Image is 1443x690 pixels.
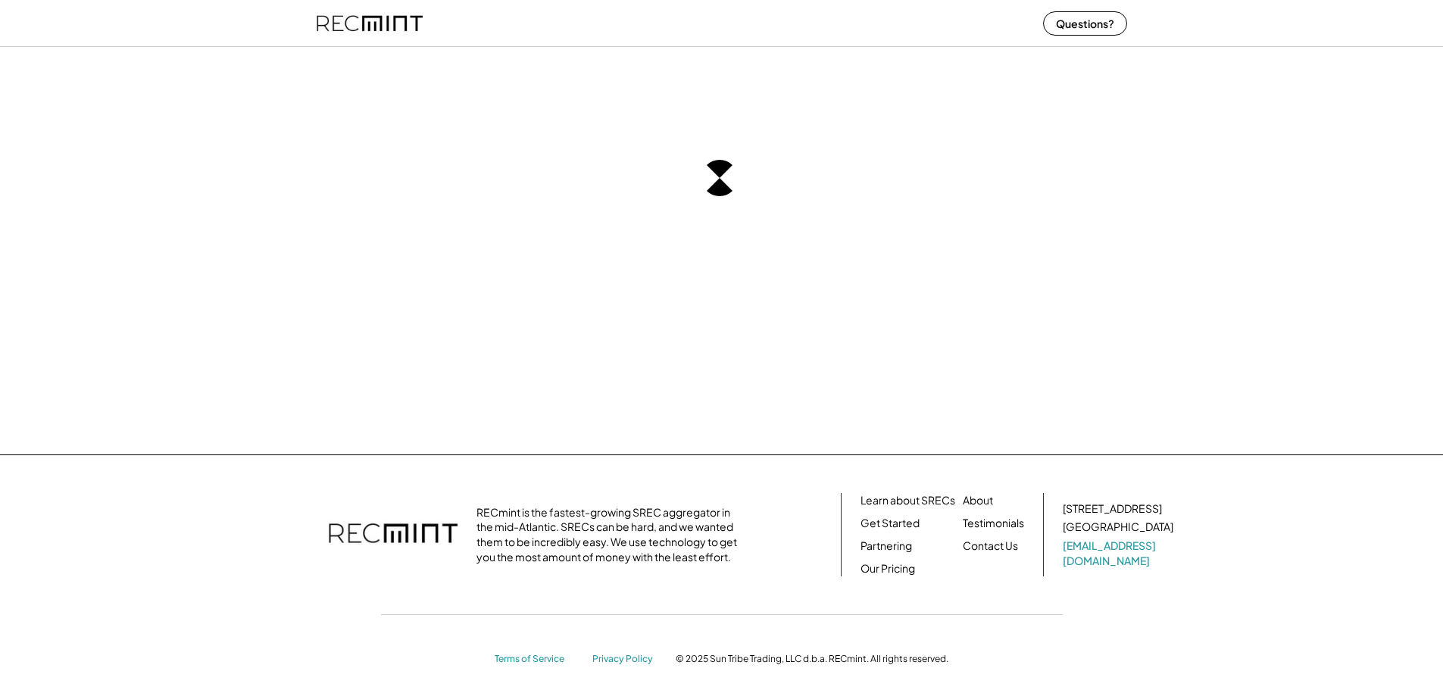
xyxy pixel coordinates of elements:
div: RECmint is the fastest-growing SREC aggregator in the mid-Atlantic. SRECs can be hard, and we wan... [476,505,745,564]
a: [EMAIL_ADDRESS][DOMAIN_NAME] [1063,539,1176,568]
a: Terms of Service [495,653,578,666]
img: recmint-logotype%403x.png [329,508,458,561]
div: [GEOGRAPHIC_DATA] [1063,520,1173,535]
button: Questions? [1043,11,1127,36]
img: recmint-logotype%403x%20%281%29.jpeg [317,3,423,43]
div: [STREET_ADDRESS] [1063,501,1162,517]
a: Privacy Policy [592,653,661,666]
a: Our Pricing [860,561,915,576]
a: Contact Us [963,539,1018,554]
a: Partnering [860,539,912,554]
a: Testimonials [963,516,1024,531]
a: Get Started [860,516,920,531]
a: Learn about SRECs [860,493,955,508]
a: About [963,493,993,508]
div: © 2025 Sun Tribe Trading, LLC d.b.a. RECmint. All rights reserved. [676,653,948,665]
